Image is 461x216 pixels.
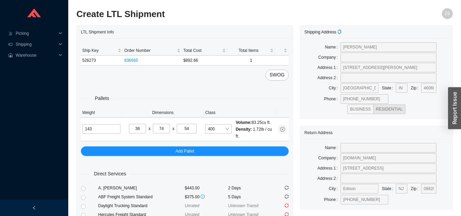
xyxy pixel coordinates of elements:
[182,46,227,56] th: Total Cost sortable
[177,124,197,133] input: H
[228,185,271,191] div: 2 Days
[350,107,371,112] span: BUSINESS
[445,8,450,19] span: ZS
[208,125,229,133] span: 400
[229,47,269,54] span: Total Items
[185,203,200,208] span: Unrated
[81,26,289,38] div: LTL Shipment Info
[16,28,57,39] span: Picking
[236,120,251,125] span: Volume:
[304,30,342,34] span: Shipping Address
[81,108,122,118] th: Weight
[172,125,174,132] div: x
[411,83,421,93] label: Zip
[317,163,340,173] label: Address 1
[32,206,36,210] span: left
[382,184,396,193] label: State
[265,70,289,81] button: SWOG
[182,56,227,66] td: $892.66
[122,108,204,118] th: Dimensions
[185,193,228,200] div: $375.00
[153,124,170,133] input: W
[317,63,340,72] label: Address 1
[228,203,258,208] span: Unknown Transit
[81,146,289,156] button: Add Pallet
[175,148,194,155] span: Add Pallet
[324,195,341,204] label: Phone
[285,203,289,207] span: sync
[236,126,275,140] div: 1.72 lb / cu ft.
[201,195,205,199] span: info-circle
[148,125,150,132] div: x
[129,124,146,133] input: L
[325,143,340,153] label: Name
[228,193,271,200] div: 5 Days
[285,186,289,190] span: sync
[376,107,403,112] span: RESIDENTIAL
[16,50,57,61] span: Warehouse
[81,56,123,66] td: 526273
[124,58,138,63] a: 936665
[337,30,342,34] span: copy
[278,125,287,134] button: close-circle
[89,170,131,178] span: Direct Services
[81,46,123,56] th: Ship Key sortable
[227,46,275,56] th: Total Items sortable
[318,53,341,62] label: Company
[304,126,448,139] div: Return Address
[329,83,341,93] label: City
[123,46,182,56] th: Order Number sortable
[76,8,359,20] h2: Create LTL Shipment
[98,193,185,200] div: ABF Freight System Standard
[183,47,220,54] span: Total Cost
[82,47,116,54] span: Ship Key
[98,202,185,209] div: Daylight Trucking Standard
[337,29,342,35] div: Copy
[124,47,175,54] span: Order Number
[227,56,275,66] td: 1
[329,184,341,193] label: City
[324,94,341,104] label: Phone
[318,153,341,163] label: Company
[236,127,252,132] span: Density:
[204,108,276,118] th: Class
[317,174,340,183] label: Address 2
[317,73,340,83] label: Address 2
[16,39,57,50] span: Shipping
[285,195,289,199] span: sync
[382,83,396,93] label: State
[411,184,421,193] label: Zip
[98,185,185,191] div: A. [PERSON_NAME]
[236,119,275,126] div: 83.25 cu ft.
[325,42,340,52] label: Name
[185,185,228,191] div: $443.00
[275,46,289,56] th: undefined sortable
[90,95,114,102] span: Pallets
[270,71,285,79] span: SWOG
